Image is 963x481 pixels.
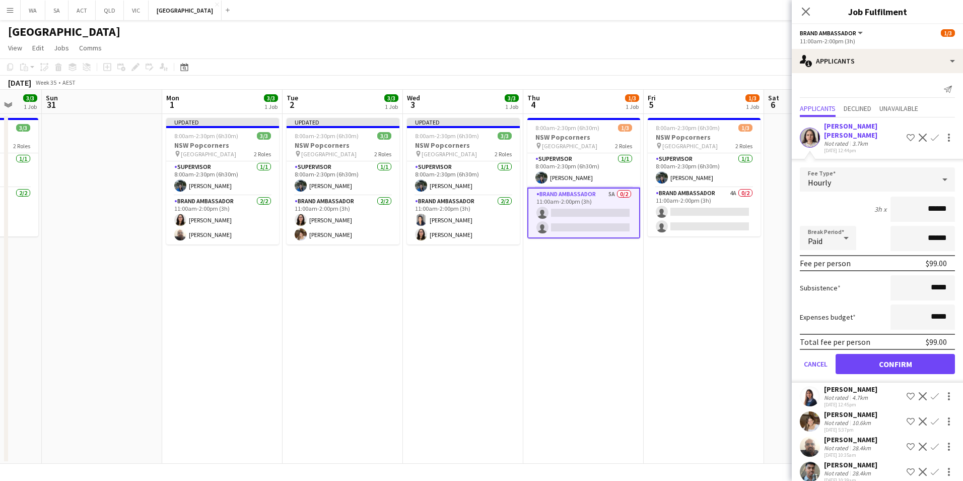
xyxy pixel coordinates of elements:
[542,142,597,150] span: [GEOGRAPHIC_DATA]
[648,153,761,188] app-card-role: Supervisor1/18:00am-2:30pm (6h30m)[PERSON_NAME]
[32,43,44,52] span: Edit
[800,337,870,347] div: Total fee per person
[535,124,599,132] span: 8:00am-2:30pm (6h30m)
[166,141,279,150] h3: NSW Popcorners
[385,103,398,110] div: 1 Job
[174,132,238,140] span: 8:00am-2:30pm (6h30m)
[166,93,179,102] span: Mon
[285,99,298,110] span: 2
[407,141,520,150] h3: NSW Popcorners
[824,122,903,140] div: [PERSON_NAME] [PERSON_NAME]
[850,140,870,147] div: 3.7km
[800,313,856,322] label: Expenses budget
[166,196,279,245] app-card-role: Brand Ambassador2/211:00am-2:00pm (3h)[PERSON_NAME][PERSON_NAME]
[824,140,850,147] div: Not rated
[44,99,58,110] span: 31
[527,118,640,238] app-job-card: 8:00am-2:30pm (6h30m)1/3NSW Popcorners [GEOGRAPHIC_DATA]2 RolesSupervisor1/18:00am-2:30pm (6h30m)...
[800,105,836,112] span: Applicants
[8,78,31,88] div: [DATE]
[746,103,759,110] div: 1 Job
[824,444,850,452] div: Not rated
[618,124,632,132] span: 1/3
[824,452,877,458] div: [DATE] 10:35am
[75,41,106,54] a: Comms
[800,354,832,374] button: Cancel
[8,24,120,39] h1: [GEOGRAPHIC_DATA]
[287,161,399,196] app-card-role: Supervisor1/18:00am-2:30pm (6h30m)[PERSON_NAME]
[926,258,947,268] div: $99.00
[149,1,222,20] button: [GEOGRAPHIC_DATA]
[768,93,779,102] span: Sat
[646,99,656,110] span: 5
[527,153,640,188] app-card-role: Supervisor1/18:00am-2:30pm (6h30m)[PERSON_NAME]
[844,105,871,112] span: Declined
[824,427,877,433] div: [DATE] 5:37pm
[824,469,850,477] div: Not rated
[21,1,45,20] button: WA
[824,147,903,154] div: [DATE] 12:44pm
[808,177,831,188] span: Hourly
[615,142,632,150] span: 2 Roles
[495,150,512,158] span: 2 Roles
[800,258,851,268] div: Fee per person
[96,1,124,20] button: QLD
[377,132,391,140] span: 3/3
[662,142,718,150] span: [GEOGRAPHIC_DATA]
[24,103,37,110] div: 1 Job
[8,43,22,52] span: View
[505,103,518,110] div: 1 Job
[498,132,512,140] span: 3/3
[648,118,761,236] app-job-card: 8:00am-2:30pm (6h30m)1/3NSW Popcorners [GEOGRAPHIC_DATA]2 RolesSupervisor1/18:00am-2:30pm (6h30m)...
[62,79,76,86] div: AEST
[124,1,149,20] button: VIC
[735,142,752,150] span: 2 Roles
[767,99,779,110] span: 6
[264,94,278,102] span: 3/3
[287,141,399,150] h3: NSW Popcorners
[50,41,73,54] a: Jobs
[23,94,37,102] span: 3/3
[800,29,856,37] span: Brand Ambassador
[648,188,761,236] app-card-role: Brand Ambassador4A0/211:00am-2:00pm (3h)
[287,118,399,245] div: Updated8:00am-2:30pm (6h30m)3/3NSW Popcorners [GEOGRAPHIC_DATA]2 RolesSupervisor1/18:00am-2:30pm ...
[527,188,640,238] app-card-role: Brand Ambassador5A0/211:00am-2:00pm (3h)
[926,337,947,347] div: $99.00
[625,94,639,102] span: 1/3
[941,29,955,37] span: 1/3
[287,196,399,245] app-card-role: Brand Ambassador2/211:00am-2:00pm (3h)[PERSON_NAME][PERSON_NAME]
[287,93,298,102] span: Tue
[166,161,279,196] app-card-role: Supervisor1/18:00am-2:30pm (6h30m)[PERSON_NAME]
[656,124,720,132] span: 8:00am-2:30pm (6h30m)
[301,150,357,158] span: [GEOGRAPHIC_DATA]
[407,118,520,126] div: Updated
[16,124,30,132] span: 3/3
[374,150,391,158] span: 2 Roles
[166,118,279,245] app-job-card: Updated8:00am-2:30pm (6h30m)3/3NSW Popcorners [GEOGRAPHIC_DATA]2 RolesSupervisor1/18:00am-2:30pm ...
[800,283,841,292] label: Subsistence
[527,133,640,142] h3: NSW Popcorners
[648,93,656,102] span: Fri
[824,401,877,408] div: [DATE] 12:45pm
[792,5,963,18] h3: Job Fulfilment
[800,37,955,45] div: 11:00am-2:00pm (3h)
[879,105,918,112] span: Unavailable
[505,94,519,102] span: 3/3
[527,93,540,102] span: Thu
[405,99,420,110] span: 3
[824,435,877,444] div: [PERSON_NAME]
[422,150,477,158] span: [GEOGRAPHIC_DATA]
[824,410,877,419] div: [PERSON_NAME]
[850,444,873,452] div: 28.4km
[824,394,850,401] div: Not rated
[850,469,873,477] div: 28.4km
[526,99,540,110] span: 4
[626,103,639,110] div: 1 Job
[254,150,271,158] span: 2 Roles
[257,132,271,140] span: 3/3
[850,394,870,401] div: 4.7km
[850,419,873,427] div: 10.6km
[287,118,399,126] div: Updated
[800,29,864,37] button: Brand Ambassador
[407,118,520,245] app-job-card: Updated8:00am-2:30pm (6h30m)3/3NSW Popcorners [GEOGRAPHIC_DATA]2 RolesSupervisor1/18:00am-2:30pm ...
